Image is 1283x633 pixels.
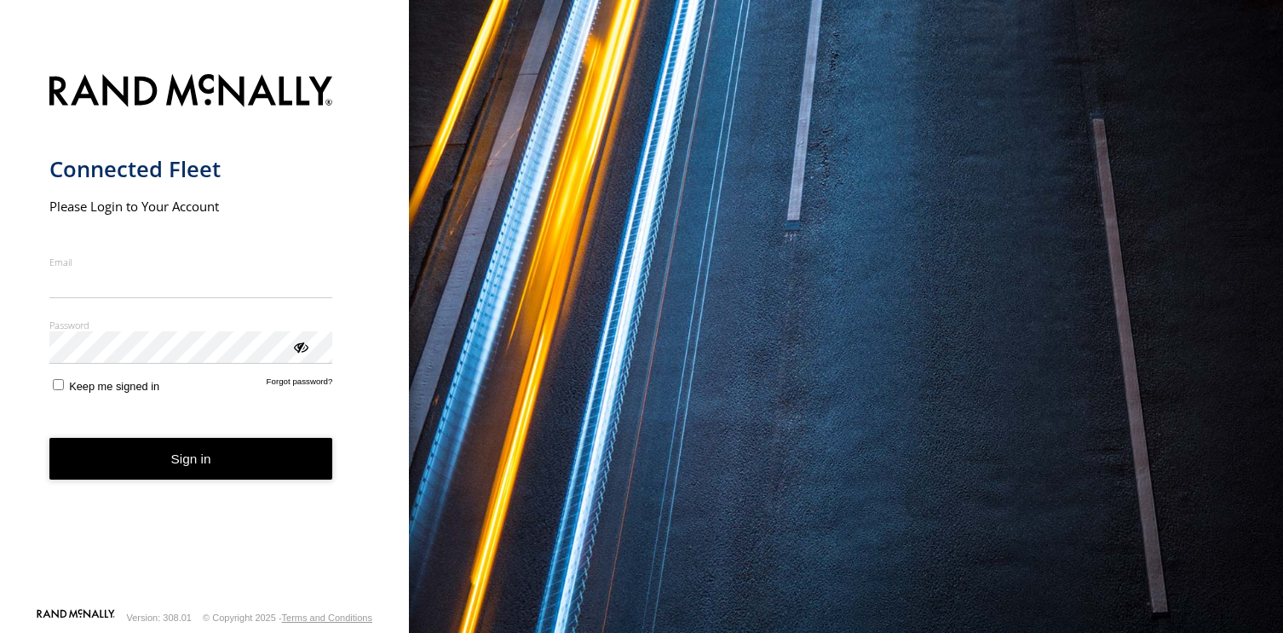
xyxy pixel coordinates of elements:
a: Forgot password? [267,377,333,393]
div: © Copyright 2025 - [203,613,372,623]
a: Terms and Conditions [282,613,372,623]
input: Keep me signed in [53,379,64,390]
div: ViewPassword [291,337,308,354]
label: Password [49,319,333,331]
div: Version: 308.01 [127,613,192,623]
h1: Connected Fleet [49,155,333,183]
img: Rand McNally [49,71,333,114]
label: Email [49,256,333,268]
form: main [49,64,360,607]
span: Keep me signed in [69,380,159,393]
h2: Please Login to Your Account [49,198,333,215]
a: Visit our Website [37,609,115,626]
button: Sign in [49,438,333,480]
